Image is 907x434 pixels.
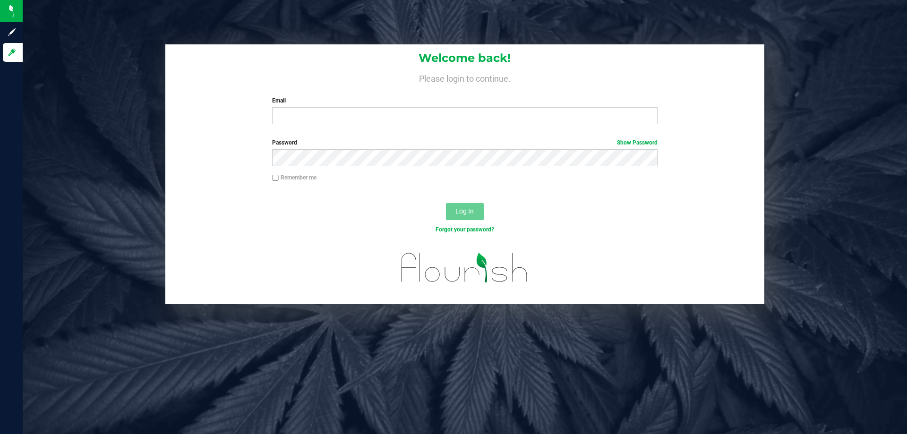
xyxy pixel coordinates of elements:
[165,72,764,83] h4: Please login to continue.
[617,139,658,146] a: Show Password
[390,244,539,292] img: flourish_logo.svg
[446,203,484,220] button: Log In
[272,96,657,105] label: Email
[272,173,317,182] label: Remember me
[272,139,297,146] span: Password
[7,27,17,37] inline-svg: Sign up
[436,226,494,233] a: Forgot your password?
[272,175,279,181] input: Remember me
[455,207,474,215] span: Log In
[165,52,764,64] h1: Welcome back!
[7,48,17,57] inline-svg: Log in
